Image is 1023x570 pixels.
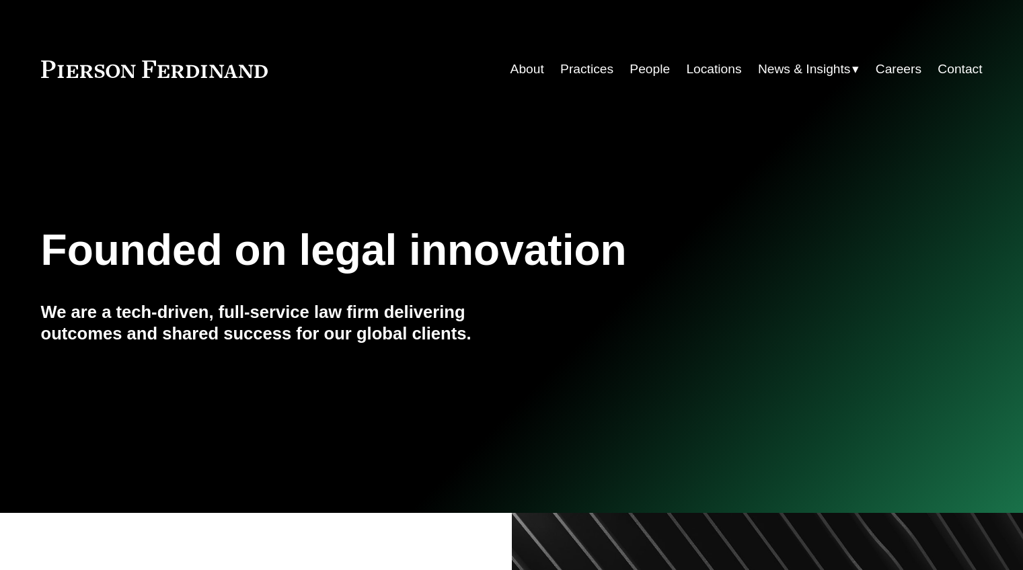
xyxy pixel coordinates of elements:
[876,56,921,82] a: Careers
[630,56,670,82] a: People
[758,58,851,81] span: News & Insights
[41,226,826,275] h1: Founded on legal innovation
[41,301,512,345] h4: We are a tech-driven, full-service law firm delivering outcomes and shared success for our global...
[938,56,982,82] a: Contact
[560,56,613,82] a: Practices
[510,56,544,82] a: About
[758,56,860,82] a: folder dropdown
[686,56,741,82] a: Locations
